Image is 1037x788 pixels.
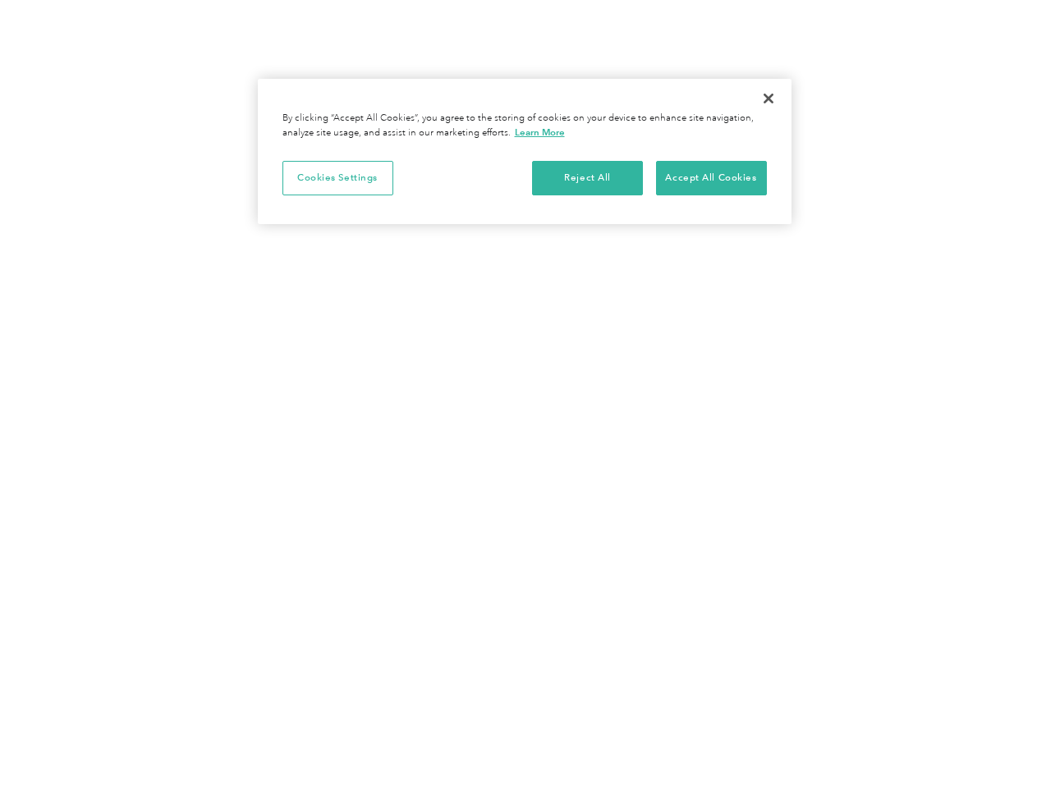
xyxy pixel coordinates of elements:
button: Reject All [532,161,643,195]
button: Accept All Cookies [656,161,767,195]
div: By clicking “Accept All Cookies”, you agree to the storing of cookies on your device to enhance s... [282,112,767,140]
div: Privacy [258,79,792,224]
a: More information about your privacy, opens in a new tab [515,126,565,138]
button: Close [750,80,787,117]
div: Cookie banner [258,79,792,224]
button: Cookies Settings [282,161,393,195]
